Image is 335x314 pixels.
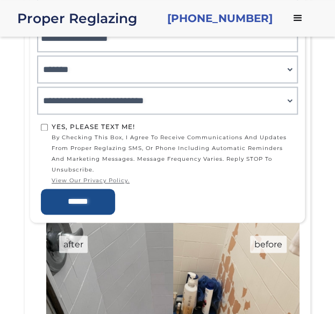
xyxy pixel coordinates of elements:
input: Yes, Please text me!by checking this box, I agree to receive communications and updates from Prop... [41,124,48,131]
div: menu [281,2,313,34]
a: view our privacy policy. [52,175,294,186]
span: by checking this box, I agree to receive communications and updates from Proper Reglazing SMS, or... [52,132,294,186]
div: Proper Reglazing [17,11,159,26]
a: home [17,11,159,26]
div: Yes, Please text me! [52,122,294,132]
a: [PHONE_NUMBER] [167,11,273,26]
